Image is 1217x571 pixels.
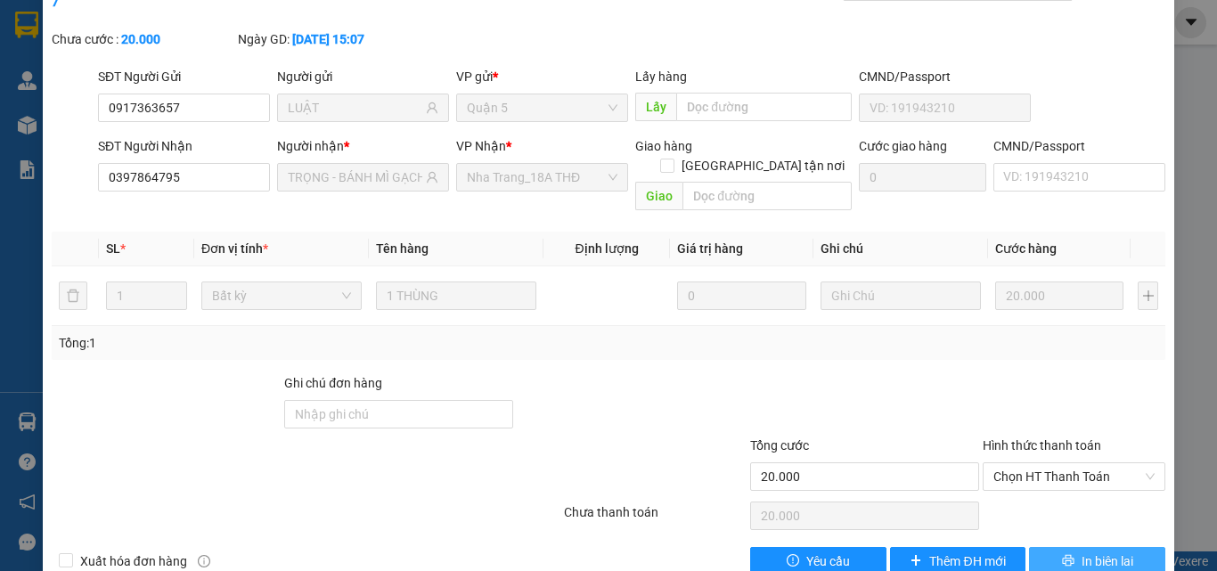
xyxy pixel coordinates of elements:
span: In biên lai [1082,551,1133,571]
span: Nha Trang_18A THĐ [467,164,617,191]
input: Ghi chú đơn hàng [284,400,513,428]
span: Bất kỳ [212,282,351,309]
input: Dọc đường [682,182,852,210]
div: SĐT Người Nhận [98,136,270,156]
input: 0 [995,281,1123,310]
div: Người nhận [277,136,449,156]
span: Đơn vị tính [201,241,268,256]
div: Người gửi [277,67,449,86]
button: delete [59,281,87,310]
span: info-circle [198,555,210,567]
span: Giao [635,182,682,210]
input: Dọc đường [676,93,852,121]
span: Thêm ĐH mới [929,551,1005,571]
input: Tên người nhận [288,167,422,187]
span: Tên hàng [376,241,429,256]
button: plus [1138,281,1158,310]
input: 0 [677,281,805,310]
span: user [426,171,438,184]
span: Giá trị hàng [677,241,743,256]
span: Lấy hàng [635,69,687,84]
b: 20.000 [121,32,160,46]
input: Tên người gửi [288,98,422,118]
input: VD: 191943210 [859,94,1031,122]
div: SĐT Người Gửi [98,67,270,86]
span: [GEOGRAPHIC_DATA] tận nơi [674,156,852,175]
span: printer [1062,554,1074,568]
input: Ghi Chú [821,281,981,310]
span: Xuất hóa đơn hàng [73,551,194,571]
span: Định lượng [575,241,638,256]
span: Quận 5 [467,94,617,121]
label: Ghi chú đơn hàng [284,376,382,390]
div: Ngày GD: [238,29,421,49]
div: CMND/Passport [993,136,1165,156]
span: exclamation-circle [787,554,799,568]
span: SL [106,241,120,256]
span: Lấy [635,93,676,121]
span: Yêu cầu [806,551,850,571]
input: Cước giao hàng [859,163,986,192]
label: Cước giao hàng [859,139,947,153]
span: Chọn HT Thanh Toán [993,463,1155,490]
div: Chưa thanh toán [562,502,748,534]
span: Cước hàng [995,241,1057,256]
div: Tổng: 1 [59,333,471,353]
div: CMND/Passport [859,67,1031,86]
div: Chưa cước : [52,29,234,49]
span: VP Nhận [456,139,506,153]
b: [DATE] 15:07 [292,32,364,46]
div: VP gửi [456,67,628,86]
span: Tổng cước [750,438,809,453]
span: Giao hàng [635,139,692,153]
span: user [426,102,438,114]
input: VD: Bàn, Ghế [376,281,536,310]
label: Hình thức thanh toán [983,438,1101,453]
th: Ghi chú [813,232,988,266]
span: plus [910,554,922,568]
